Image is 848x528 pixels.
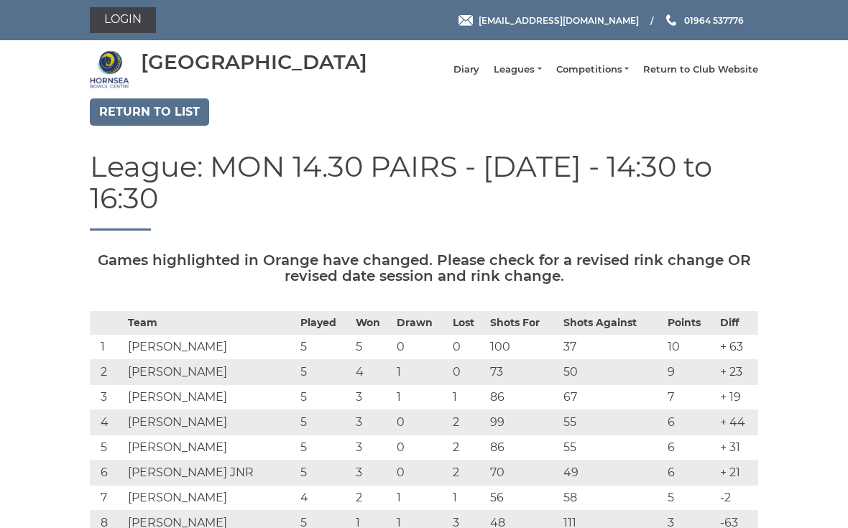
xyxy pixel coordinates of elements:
[716,435,758,460] td: + 31
[664,14,744,27] a: Phone us 01964 537776
[556,63,629,76] a: Competitions
[124,385,297,410] td: [PERSON_NAME]
[684,14,744,25] span: 01964 537776
[90,50,129,89] img: Hornsea Bowls Centre
[716,312,758,335] th: Diff
[393,312,449,335] th: Drawn
[124,360,297,385] td: [PERSON_NAME]
[90,98,209,126] a: Return to list
[90,410,124,435] td: 4
[643,63,758,76] a: Return to Club Website
[124,335,297,360] td: [PERSON_NAME]
[352,312,393,335] th: Won
[393,385,449,410] td: 1
[487,460,560,486] td: 70
[90,7,156,33] a: Login
[479,14,639,25] span: [EMAIL_ADDRESS][DOMAIN_NAME]
[90,460,124,486] td: 6
[393,460,449,486] td: 0
[716,385,758,410] td: + 19
[664,410,716,435] td: 6
[664,460,716,486] td: 6
[560,460,664,486] td: 49
[124,435,297,460] td: [PERSON_NAME]
[449,486,487,511] td: 1
[487,486,560,511] td: 56
[716,410,758,435] td: + 44
[453,63,479,76] a: Diary
[124,312,297,335] th: Team
[487,435,560,460] td: 86
[90,151,758,231] h1: League: MON 14.30 PAIRS - [DATE] - 14:30 to 16:30
[560,360,664,385] td: 50
[458,14,639,27] a: Email [EMAIL_ADDRESS][DOMAIN_NAME]
[297,435,353,460] td: 5
[90,435,124,460] td: 5
[449,435,487,460] td: 2
[90,486,124,511] td: 7
[352,385,393,410] td: 3
[664,385,716,410] td: 7
[560,410,664,435] td: 55
[90,252,758,284] h5: Games highlighted in Orange have changed. Please check for a revised rink change OR revised date ...
[352,486,393,511] td: 2
[352,360,393,385] td: 4
[124,486,297,511] td: [PERSON_NAME]
[449,360,487,385] td: 0
[90,385,124,410] td: 3
[560,435,664,460] td: 55
[393,335,449,360] td: 0
[560,335,664,360] td: 37
[664,486,716,511] td: 5
[487,335,560,360] td: 100
[393,486,449,511] td: 1
[297,312,353,335] th: Played
[716,486,758,511] td: -2
[487,385,560,410] td: 86
[664,435,716,460] td: 6
[560,312,664,335] th: Shots Against
[716,335,758,360] td: + 63
[494,63,541,76] a: Leagues
[90,335,124,360] td: 1
[664,335,716,360] td: 10
[124,460,297,486] td: [PERSON_NAME] JNR
[352,410,393,435] td: 3
[297,335,353,360] td: 5
[664,360,716,385] td: 9
[716,460,758,486] td: + 21
[487,312,560,335] th: Shots For
[141,51,367,73] div: [GEOGRAPHIC_DATA]
[297,460,353,486] td: 5
[716,360,758,385] td: + 23
[664,312,716,335] th: Points
[297,486,353,511] td: 4
[487,360,560,385] td: 73
[393,410,449,435] td: 0
[90,360,124,385] td: 2
[352,435,393,460] td: 3
[352,335,393,360] td: 5
[449,410,487,435] td: 2
[449,460,487,486] td: 2
[297,385,353,410] td: 5
[449,312,487,335] th: Lost
[393,360,449,385] td: 1
[449,385,487,410] td: 1
[297,360,353,385] td: 5
[297,410,353,435] td: 5
[560,385,664,410] td: 67
[458,15,473,26] img: Email
[124,410,297,435] td: [PERSON_NAME]
[449,335,487,360] td: 0
[666,14,676,26] img: Phone us
[560,486,664,511] td: 58
[393,435,449,460] td: 0
[352,460,393,486] td: 3
[487,410,560,435] td: 99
